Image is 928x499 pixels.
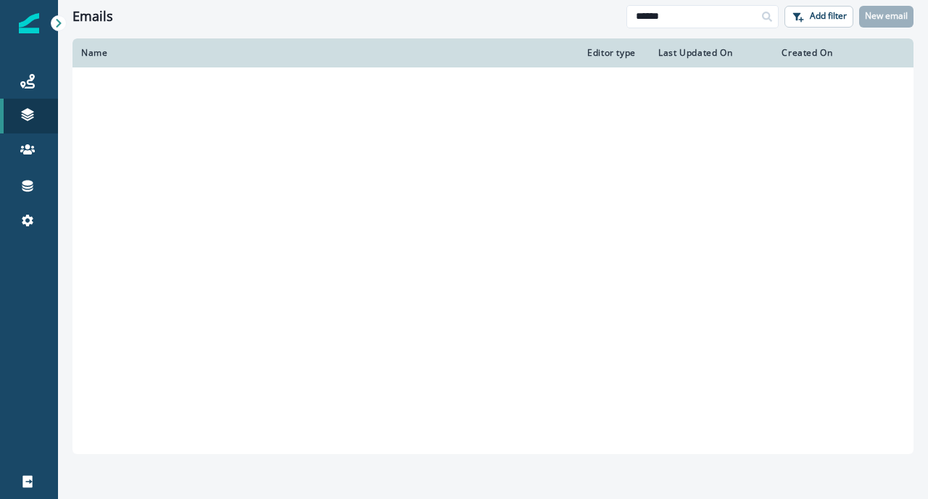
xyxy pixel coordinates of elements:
h1: Emails [72,9,113,25]
div: Editor type [587,47,641,59]
p: Add filter [810,11,847,21]
div: Created On [782,47,887,59]
img: Inflection [19,13,39,33]
div: Last Updated On [658,47,764,59]
button: New email [859,6,913,28]
div: Name [81,47,570,59]
p: New email [865,11,908,21]
button: Add filter [784,6,853,28]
